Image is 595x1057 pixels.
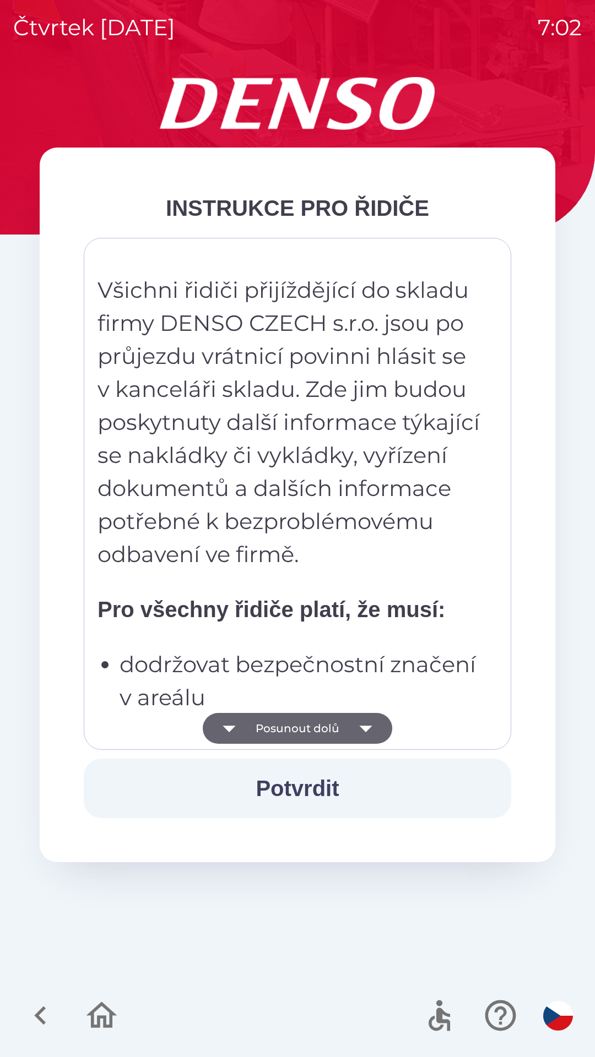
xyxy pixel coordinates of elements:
strong: Pro všechny řidiče platí, že musí: [98,597,445,622]
button: Posunout dolů [203,713,392,744]
p: Všichni řidiči přijíždějící do skladu firmy DENSO CZECH s.r.o. jsou po průjezdu vrátnicí povinni ... [98,274,482,571]
button: Potvrdit [84,759,511,818]
div: INSTRUKCE PRO ŘIDIČE [84,192,511,225]
img: Logo [40,77,555,130]
img: cs flag [543,1001,573,1031]
p: dodržovat bezpečnostní značení v areálu [120,648,482,714]
p: 7:02 [538,11,582,44]
p: čtvrtek [DATE] [13,11,175,44]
